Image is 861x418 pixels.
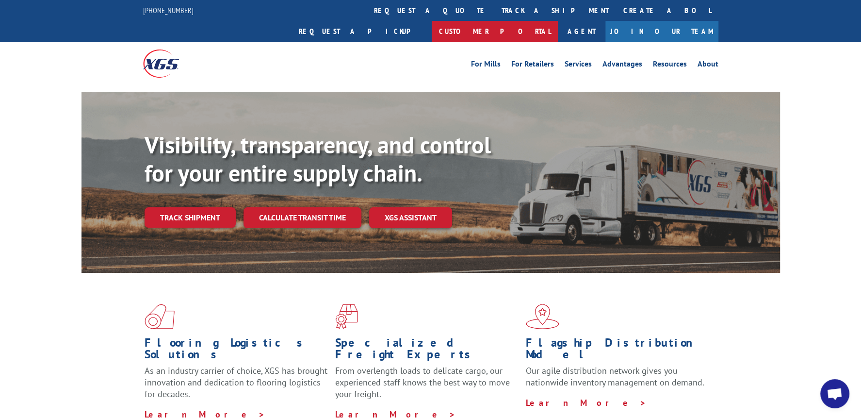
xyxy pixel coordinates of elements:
[369,207,452,228] a: XGS ASSISTANT
[145,130,491,188] b: Visibility, transparency, and control for your entire supply chain.
[335,304,358,329] img: xgs-icon-focused-on-flooring-red
[653,60,687,71] a: Resources
[511,60,554,71] a: For Retailers
[605,21,718,42] a: Join Our Team
[558,21,605,42] a: Agent
[335,337,519,365] h1: Specialized Freight Experts
[145,365,327,400] span: As an industry carrier of choice, XGS has brought innovation and dedication to flooring logistics...
[335,365,519,408] p: From overlength loads to delicate cargo, our experienced staff knows the best way to move your fr...
[145,304,175,329] img: xgs-icon-total-supply-chain-intelligence-red
[698,60,718,71] a: About
[820,379,849,408] div: Open chat
[602,60,642,71] a: Advantages
[244,207,361,228] a: Calculate transit time
[292,21,432,42] a: Request a pickup
[432,21,558,42] a: Customer Portal
[145,207,236,228] a: Track shipment
[145,337,328,365] h1: Flooring Logistics Solutions
[526,304,559,329] img: xgs-icon-flagship-distribution-model-red
[526,337,709,365] h1: Flagship Distribution Model
[143,5,194,15] a: [PHONE_NUMBER]
[526,365,704,388] span: Our agile distribution network gives you nationwide inventory management on demand.
[565,60,592,71] a: Services
[526,397,647,408] a: Learn More >
[471,60,501,71] a: For Mills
